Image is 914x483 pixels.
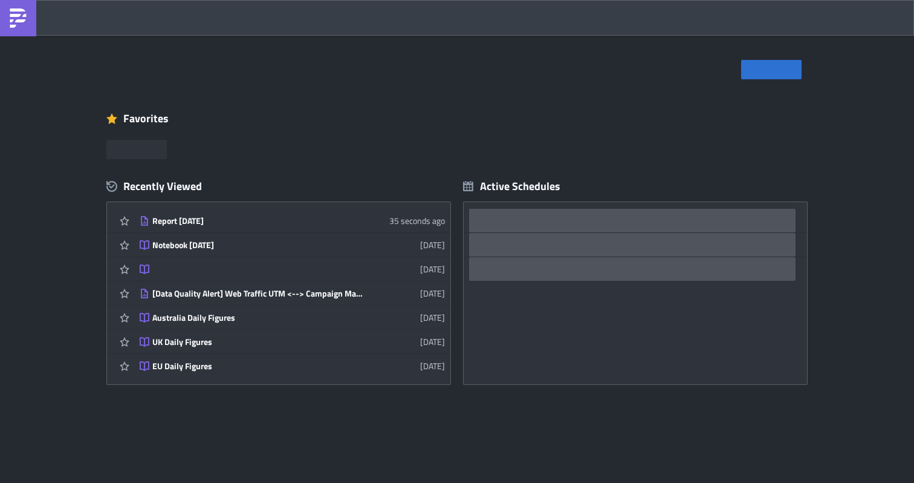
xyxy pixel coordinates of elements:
[152,288,364,299] div: [Data Quality Alert] Web Traffic UTM <--> Campaign Matching
[152,361,364,372] div: EU Daily Figures
[420,263,445,275] time: 2025-09-19T15:57:24Z
[8,8,28,28] img: PushMetrics
[140,306,445,329] a: Australia Daily Figures[DATE]
[106,177,451,195] div: Recently Viewed
[140,209,445,232] a: Report [DATE]35 seconds ago
[420,360,445,372] time: 2025-09-10T12:23:54Z
[140,281,445,305] a: [Data Quality Alert] Web Traffic UTM <--> Campaign Matching[DATE]
[389,214,445,227] time: 2025-09-25T10:22:02Z
[140,330,445,353] a: UK Daily Figures[DATE]
[152,337,364,347] div: UK Daily Figures
[420,287,445,300] time: 2025-09-19T10:56:49Z
[140,354,445,378] a: EU Daily Figures[DATE]
[106,110,808,128] div: Favorites
[140,257,445,281] a: [DATE]
[420,238,445,251] time: 2025-09-23T13:56:29Z
[152,312,364,323] div: Australia Daily Figures
[140,233,445,257] a: Notebook [DATE][DATE]
[152,215,364,226] div: Report [DATE]
[463,179,560,193] div: Active Schedules
[152,240,364,251] div: Notebook [DATE]
[420,335,445,348] time: 2025-09-18T11:45:52Z
[420,311,445,324] time: 2025-09-18T12:21:23Z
